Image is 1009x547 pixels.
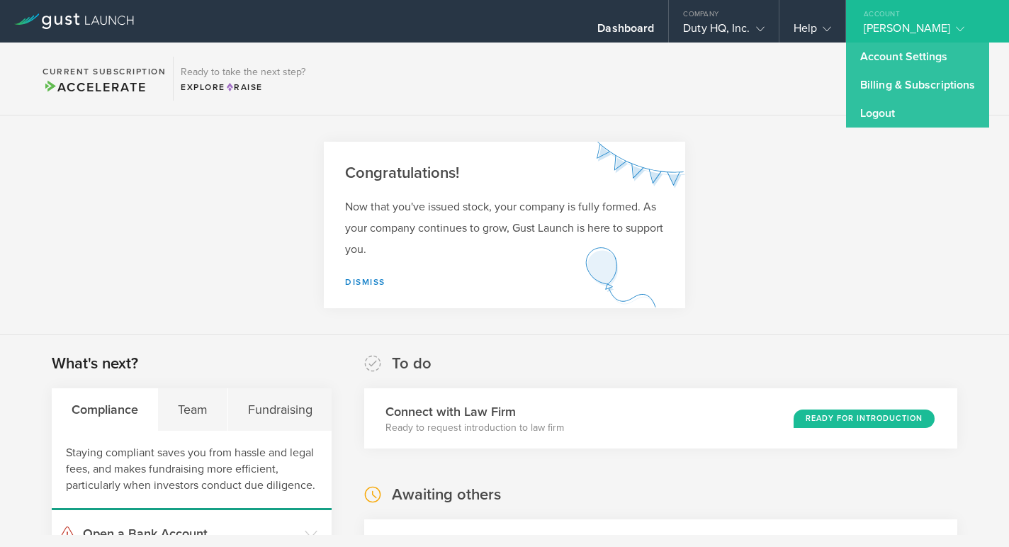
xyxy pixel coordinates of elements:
[52,354,138,374] h2: What's next?
[181,67,305,77] h3: Ready to take the next step?
[52,388,158,431] div: Compliance
[83,524,298,543] h3: Open a Bank Account
[364,388,957,449] div: Connect with Law FirmReady to request introduction to law firmReady for Introduction
[345,163,664,184] h2: Congratulations!
[52,431,332,510] div: Staying compliant saves you from hassle and legal fees, and makes fundraising more efficient, par...
[173,57,312,101] div: Ready to take the next step?ExploreRaise
[597,21,654,43] div: Dashboard
[345,277,385,287] a: Dismiss
[345,196,664,260] p: Now that you've issued stock, your company is fully formed. As your company continues to grow, Gu...
[392,485,501,505] h2: Awaiting others
[683,21,764,43] div: Duty HQ, Inc.
[864,21,984,43] div: [PERSON_NAME]
[385,402,564,421] h3: Connect with Law Firm
[794,410,935,428] div: Ready for Introduction
[938,479,1009,547] iframe: Chat Widget
[43,79,146,95] span: Accelerate
[228,388,332,431] div: Fundraising
[225,82,263,92] span: Raise
[43,67,166,76] h2: Current Subscription
[392,354,432,374] h2: To do
[181,81,305,94] div: Explore
[158,388,227,431] div: Team
[794,21,831,43] div: Help
[385,421,564,435] p: Ready to request introduction to law firm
